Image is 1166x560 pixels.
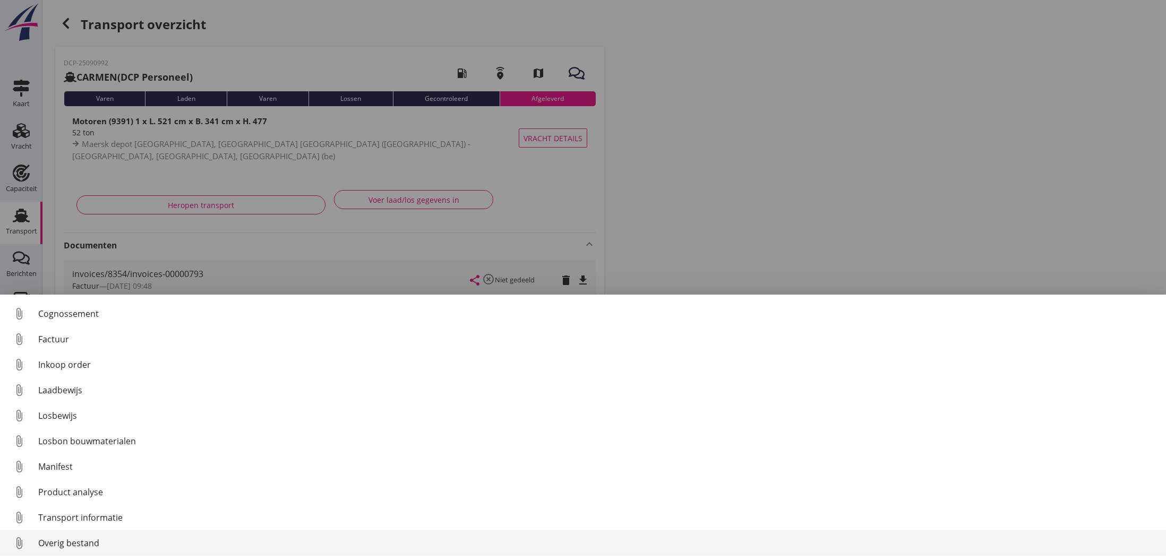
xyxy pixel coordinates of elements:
[38,486,1158,498] div: Product analyse
[11,356,28,373] i: attach_file
[11,407,28,424] i: attach_file
[11,535,28,552] i: attach_file
[38,358,1158,371] div: Inkoop order
[38,333,1158,346] div: Factuur
[38,307,1158,320] div: Cognossement
[11,331,28,348] i: attach_file
[11,458,28,475] i: attach_file
[11,305,28,322] i: attach_file
[38,384,1158,397] div: Laadbewijs
[38,460,1158,473] div: Manifest
[11,382,28,399] i: attach_file
[38,435,1158,447] div: Losbon bouwmaterialen
[38,511,1158,524] div: Transport informatie
[11,433,28,450] i: attach_file
[38,409,1158,422] div: Losbewijs
[38,537,1158,549] div: Overig bestand
[11,484,28,501] i: attach_file
[11,509,28,526] i: attach_file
